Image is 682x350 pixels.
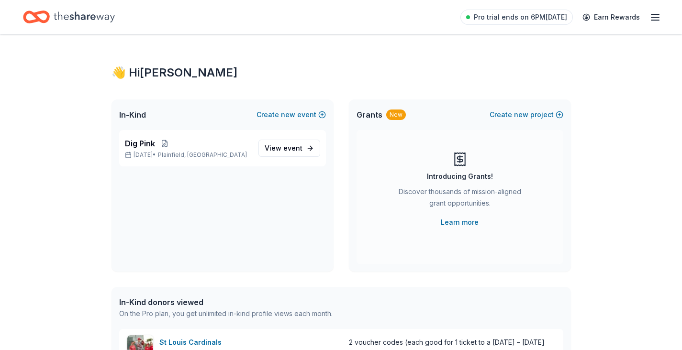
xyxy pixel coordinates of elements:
a: View event [258,140,320,157]
span: new [281,109,295,120]
span: Pro trial ends on 6PM[DATE] [474,11,567,23]
button: Createnewevent [257,109,326,120]
a: Home [23,6,115,28]
div: Discover thousands of mission-aligned grant opportunities. [395,186,525,213]
span: Grants [357,109,382,120]
a: Earn Rewards [577,9,646,26]
div: New [386,109,406,120]
span: new [514,109,528,120]
a: Pro trial ends on 6PM[DATE] [460,10,573,25]
p: [DATE] • [125,151,251,159]
span: View [265,142,302,154]
a: Learn more [441,217,479,228]
div: In-Kind donors viewed [119,296,333,308]
span: Dig Pink [125,138,155,149]
div: Introducing Grants! [427,171,493,182]
span: Plainfield, [GEOGRAPHIC_DATA] [158,151,247,159]
span: event [283,144,302,152]
div: 👋 Hi [PERSON_NAME] [112,65,571,80]
button: Createnewproject [490,109,563,120]
div: On the Pro plan, you get unlimited in-kind profile views each month. [119,308,333,319]
div: St Louis Cardinals [159,337,225,348]
span: In-Kind [119,109,146,120]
